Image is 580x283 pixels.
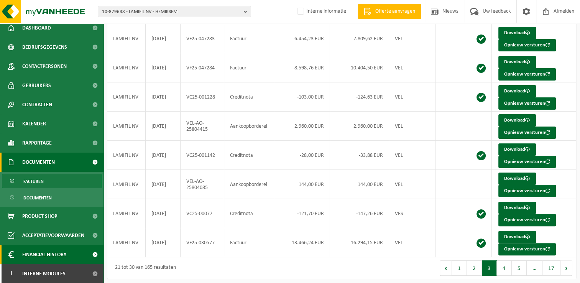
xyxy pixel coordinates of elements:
span: Contracten [22,95,52,114]
a: Download [498,231,536,243]
td: VEL-AO-25804085 [181,170,224,199]
td: LAMIFIL NV [107,141,146,170]
span: Documenten [22,153,55,172]
td: Creditnota [224,82,274,112]
td: -147,26 EUR [330,199,389,228]
a: Facturen [2,174,102,188]
td: Aankoopborderel [224,112,274,141]
span: Rapportage [22,133,52,153]
button: Opnieuw versturen [498,127,556,139]
td: -28,00 EUR [274,141,330,170]
a: Download [498,85,536,97]
td: VF25-047284 [181,53,224,82]
button: Opnieuw versturen [498,156,556,168]
td: Creditnota [224,141,274,170]
td: LAMIFIL NV [107,112,146,141]
td: LAMIFIL NV [107,228,146,257]
td: 2.960,00 EUR [330,112,389,141]
button: 2 [467,260,482,276]
span: Offerte aanvragen [373,8,417,15]
td: 6.454,23 EUR [274,24,330,53]
td: Factuur [224,53,274,82]
button: Opnieuw versturen [498,39,556,51]
span: Bedrijfsgegevens [22,38,67,57]
td: -103,00 EUR [274,82,330,112]
a: Download [498,143,536,156]
td: 144,00 EUR [274,170,330,199]
button: 10-879638 - LAMIFIL NV - HEMIKSEM [98,6,251,17]
button: Opnieuw versturen [498,97,556,110]
td: [DATE] [146,170,181,199]
td: 13.466,24 EUR [274,228,330,257]
td: VF25-047283 [181,24,224,53]
span: Dashboard [22,18,51,38]
td: VEL [389,141,436,170]
td: VEL [389,82,436,112]
td: VC25-001142 [181,141,224,170]
td: VF25-030577 [181,228,224,257]
button: Opnieuw versturen [498,243,556,255]
a: Download [498,114,536,127]
span: Facturen [23,174,44,189]
td: [DATE] [146,112,181,141]
td: VEL [389,53,436,82]
td: [DATE] [146,228,181,257]
td: -121,70 EUR [274,199,330,228]
span: Acceptatievoorwaarden [22,226,84,245]
td: [DATE] [146,53,181,82]
button: 1 [452,260,467,276]
td: Creditnota [224,199,274,228]
button: 4 [497,260,512,276]
span: Financial History [22,245,66,264]
button: Next [560,260,572,276]
span: Contactpersonen [22,57,67,76]
button: Previous [440,260,452,276]
span: Kalender [22,114,46,133]
td: VEL [389,112,436,141]
td: VEL [389,24,436,53]
a: Download [498,27,536,39]
a: Download [498,202,536,214]
td: -33,88 EUR [330,141,389,170]
div: 21 tot 30 van 165 resultaten [111,261,176,275]
td: Factuur [224,228,274,257]
button: 17 [542,260,560,276]
td: LAMIFIL NV [107,199,146,228]
td: LAMIFIL NV [107,53,146,82]
td: Factuur [224,24,274,53]
td: LAMIFIL NV [107,170,146,199]
td: [DATE] [146,141,181,170]
button: Opnieuw versturen [498,68,556,81]
td: [DATE] [146,82,181,112]
button: Opnieuw versturen [498,185,556,197]
td: 16.294,15 EUR [330,228,389,257]
span: Documenten [23,191,52,205]
a: Download [498,56,536,68]
td: Aankoopborderel [224,170,274,199]
td: VC25-00077 [181,199,224,228]
td: -124,63 EUR [330,82,389,112]
label: Interne informatie [296,6,346,17]
td: 144,00 EUR [330,170,389,199]
button: Opnieuw versturen [498,214,556,226]
td: 8.598,76 EUR [274,53,330,82]
td: LAMIFIL NV [107,24,146,53]
a: Documenten [2,190,102,205]
td: VEL [389,170,436,199]
span: … [527,260,542,276]
span: Product Shop [22,207,57,226]
td: VEL [389,228,436,257]
td: VES [389,199,436,228]
button: 3 [482,260,497,276]
td: 2.960,00 EUR [274,112,330,141]
td: 7.809,62 EUR [330,24,389,53]
span: Gebruikers [22,76,51,95]
td: LAMIFIL NV [107,82,146,112]
a: Download [498,173,536,185]
td: VC25-001228 [181,82,224,112]
span: 10-879638 - LAMIFIL NV - HEMIKSEM [102,6,241,18]
td: [DATE] [146,24,181,53]
button: 5 [512,260,527,276]
td: VEL-AO-25804415 [181,112,224,141]
a: Offerte aanvragen [358,4,421,19]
